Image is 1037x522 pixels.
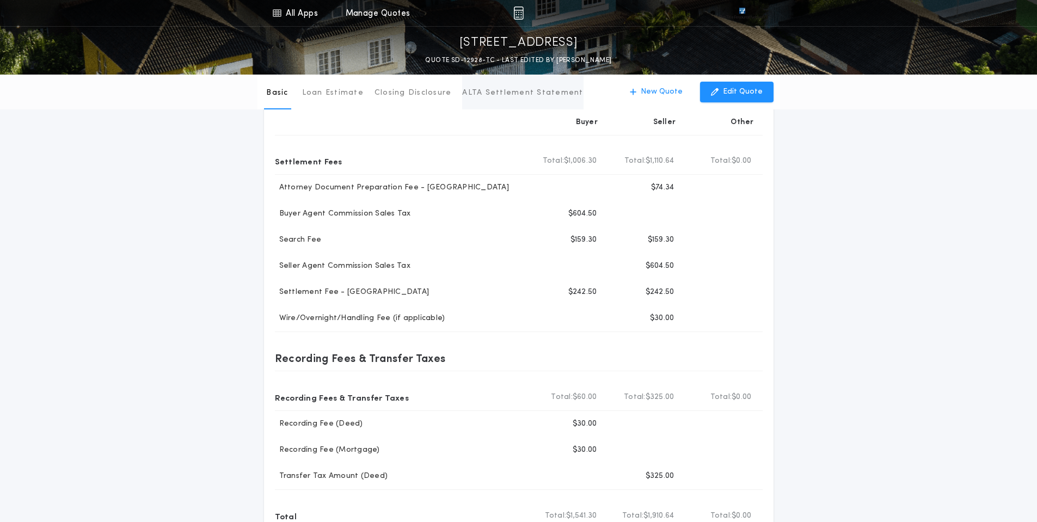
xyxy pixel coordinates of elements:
[275,419,363,429] p: Recording Fee (Deed)
[622,511,644,521] b: Total:
[275,152,342,170] p: Settlement Fees
[641,87,683,97] p: New Quote
[551,392,573,403] b: Total:
[513,7,524,20] img: img
[732,156,751,167] span: $0.00
[646,471,674,482] p: $325.00
[710,392,732,403] b: Total:
[425,55,611,66] p: QUOTE SD-12928-TC - LAST EDITED BY [PERSON_NAME]
[651,182,674,193] p: $74.34
[710,156,732,167] b: Total:
[275,208,411,219] p: Buyer Agent Commission Sales Tax
[648,235,674,245] p: $159.30
[266,88,288,99] p: Basic
[568,287,597,298] p: $242.50
[545,511,567,521] b: Total:
[275,287,429,298] p: Settlement Fee - [GEOGRAPHIC_DATA]
[573,392,597,403] span: $60.00
[576,117,598,128] p: Buyer
[573,419,597,429] p: $30.00
[731,117,753,128] p: Other
[646,156,674,167] span: $1,110.64
[459,34,578,52] p: [STREET_ADDRESS]
[302,88,364,99] p: Loan Estimate
[619,82,694,102] button: New Quote
[646,261,674,272] p: $604.50
[719,8,765,19] img: vs-icon
[624,156,646,167] b: Total:
[375,88,452,99] p: Closing Disclosure
[275,261,410,272] p: Seller Agent Commission Sales Tax
[566,511,597,521] span: $1,541.30
[700,82,774,102] button: Edit Quote
[732,511,751,521] span: $0.00
[643,511,674,521] span: $1,910.64
[275,471,388,482] p: Transfer Tax Amount (Deed)
[462,88,583,99] p: ALTA Settlement Statement
[646,392,674,403] span: $325.00
[275,349,446,367] p: Recording Fees & Transfer Taxes
[710,511,732,521] b: Total:
[723,87,763,97] p: Edit Quote
[624,392,646,403] b: Total:
[732,392,751,403] span: $0.00
[573,445,597,456] p: $30.00
[275,389,409,406] p: Recording Fees & Transfer Taxes
[564,156,597,167] span: $1,006.30
[646,287,674,298] p: $242.50
[650,313,674,324] p: $30.00
[543,156,564,167] b: Total:
[568,208,597,219] p: $604.50
[275,313,445,324] p: Wire/Overnight/Handling Fee (if applicable)
[275,235,322,245] p: Search Fee
[653,117,676,128] p: Seller
[570,235,597,245] p: $159.30
[275,182,509,193] p: Attorney Document Preparation Fee - [GEOGRAPHIC_DATA]
[275,445,380,456] p: Recording Fee (Mortgage)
